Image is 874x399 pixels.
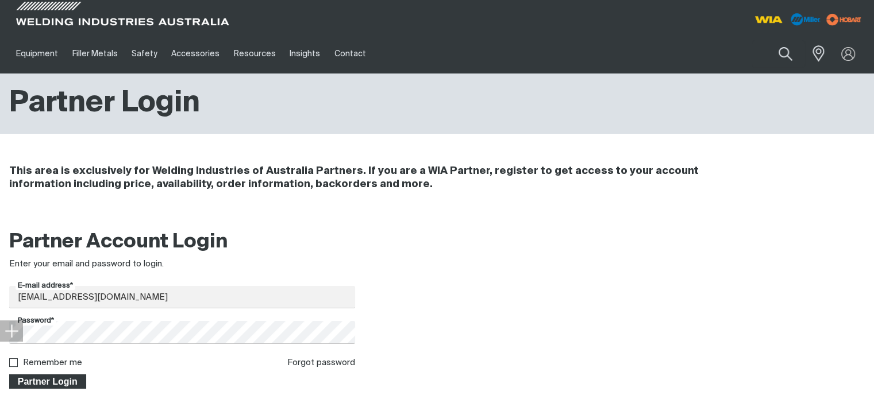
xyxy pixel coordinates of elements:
[9,85,200,122] h1: Partner Login
[752,40,805,67] input: Product name or item number...
[164,34,226,73] a: Accessories
[227,34,283,73] a: Resources
[9,374,86,389] button: Partner Login
[23,358,82,367] label: Remember me
[9,34,651,73] nav: Main
[125,34,164,73] a: Safety
[9,34,65,73] a: Equipment
[823,11,865,28] img: miller
[9,230,355,255] h2: Partner Account Login
[10,374,85,389] span: Partner Login
[5,324,18,338] img: hide socials
[9,258,355,271] div: Enter your email and password to login.
[65,34,124,73] a: Filler Metals
[283,34,327,73] a: Insights
[287,358,355,367] a: Forgot password
[766,40,805,67] button: Search products
[9,165,719,191] h4: This area is exclusively for Welding Industries of Australia Partners. If you are a WIA Partner, ...
[327,34,372,73] a: Contact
